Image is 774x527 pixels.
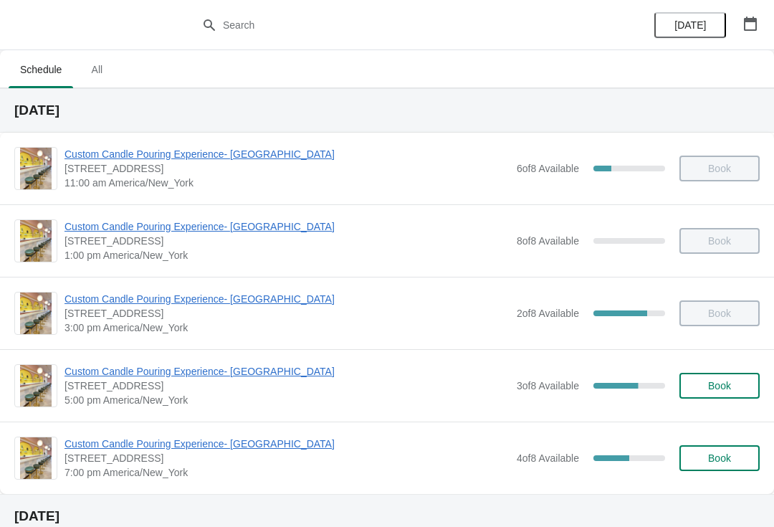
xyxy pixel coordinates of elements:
[14,509,760,523] h2: [DATE]
[64,364,510,379] span: Custom Candle Pouring Experience- [GEOGRAPHIC_DATA]
[517,452,579,464] span: 4 of 8 Available
[64,379,510,393] span: [STREET_ADDRESS]
[64,393,510,407] span: 5:00 pm America/New_York
[708,380,731,391] span: Book
[9,57,73,82] span: Schedule
[64,306,510,321] span: [STREET_ADDRESS]
[20,148,52,189] img: Custom Candle Pouring Experience- Delray Beach | 415 East Atlantic Avenue, Delray Beach, FL, USA ...
[64,248,510,262] span: 1:00 pm America/New_York
[679,445,760,471] button: Book
[517,163,579,174] span: 6 of 8 Available
[674,19,706,31] span: [DATE]
[64,147,510,161] span: Custom Candle Pouring Experience- [GEOGRAPHIC_DATA]
[517,380,579,391] span: 3 of 8 Available
[64,219,510,234] span: Custom Candle Pouring Experience- [GEOGRAPHIC_DATA]
[20,365,52,407] img: Custom Candle Pouring Experience- Delray Beach | 415 East Atlantic Avenue, Delray Beach, FL, USA ...
[64,321,510,335] span: 3:00 pm America/New_York
[517,308,579,319] span: 2 of 8 Available
[708,452,731,464] span: Book
[64,465,510,480] span: 7:00 pm America/New_York
[517,235,579,247] span: 8 of 8 Available
[79,57,115,82] span: All
[64,234,510,248] span: [STREET_ADDRESS]
[64,176,510,190] span: 11:00 am America/New_York
[14,103,760,118] h2: [DATE]
[20,220,52,262] img: Custom Candle Pouring Experience- Delray Beach | 415 East Atlantic Avenue, Delray Beach, FL, USA ...
[20,293,52,334] img: Custom Candle Pouring Experience- Delray Beach | 415 East Atlantic Avenue, Delray Beach, FL, USA ...
[654,12,726,38] button: [DATE]
[679,373,760,399] button: Book
[64,437,510,451] span: Custom Candle Pouring Experience- [GEOGRAPHIC_DATA]
[64,451,510,465] span: [STREET_ADDRESS]
[222,12,580,38] input: Search
[64,292,510,306] span: Custom Candle Pouring Experience- [GEOGRAPHIC_DATA]
[20,437,52,479] img: Custom Candle Pouring Experience- Delray Beach | 415 East Atlantic Avenue, Delray Beach, FL, USA ...
[64,161,510,176] span: [STREET_ADDRESS]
